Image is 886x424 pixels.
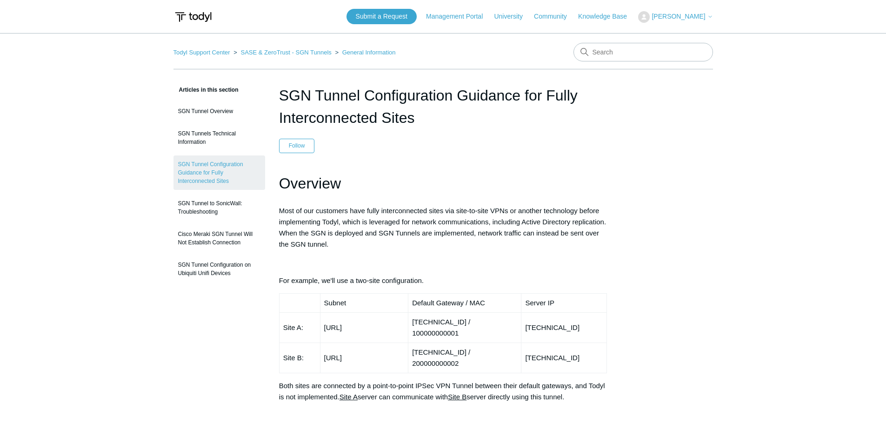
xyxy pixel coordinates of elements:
[173,195,265,221] a: SGN Tunnel to SonicWall: Troubleshooting
[173,256,265,282] a: SGN Tunnel Configuration on Ubiquiti Unifi Devices
[320,294,408,313] td: Subnet
[279,172,607,195] h1: Overview
[173,49,232,56] li: Todyl Support Center
[173,49,230,56] a: Todyl Support Center
[408,343,521,373] td: [TECHNICAL_ID] / 200000000002
[521,313,607,343] td: [TECHNICAL_ID]
[408,313,521,343] td: [TECHNICAL_ID] / 100000000001
[521,343,607,373] td: [TECHNICAL_ID]
[279,313,320,343] td: Site A:
[279,343,320,373] td: Site B:
[320,343,408,373] td: [URL]
[638,11,713,23] button: [PERSON_NAME]
[652,13,705,20] span: [PERSON_NAME]
[573,43,713,61] input: Search
[173,125,265,151] a: SGN Tunnels Technical Information
[521,294,607,313] td: Server IP
[320,313,408,343] td: [URL]
[173,87,239,93] span: Articles in this section
[279,205,607,250] p: Most of our customers have fully interconnected sites via site-to-site VPNs or another technology...
[448,393,466,401] span: Site B
[173,225,265,251] a: Cisco Meraki SGN Tunnel Will Not Establish Connection
[342,49,396,56] a: General Information
[494,12,532,21] a: University
[279,84,607,129] h1: SGN Tunnel Configuration Guidance for Fully Interconnected Sites
[173,8,213,26] img: Todyl Support Center Help Center home page
[240,49,331,56] a: SASE & ZeroTrust - SGN Tunnels
[578,12,636,21] a: Knowledge Base
[534,12,576,21] a: Community
[279,139,315,153] button: Follow Article
[279,275,607,286] p: For example, we'll use a two-site configuration.
[426,12,492,21] a: Management Portal
[173,102,265,120] a: SGN Tunnel Overview
[408,294,521,313] td: Default Gateway / MAC
[173,155,265,190] a: SGN Tunnel Configuration Guidance for Fully Interconnected Sites
[232,49,333,56] li: SASE & ZeroTrust - SGN Tunnels
[346,9,417,24] a: Submit a Request
[279,380,607,403] p: Both sites are connected by a point-to-point IPSec VPN Tunnel between their default gateways, and...
[340,393,358,401] span: Site A
[333,49,395,56] li: General Information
